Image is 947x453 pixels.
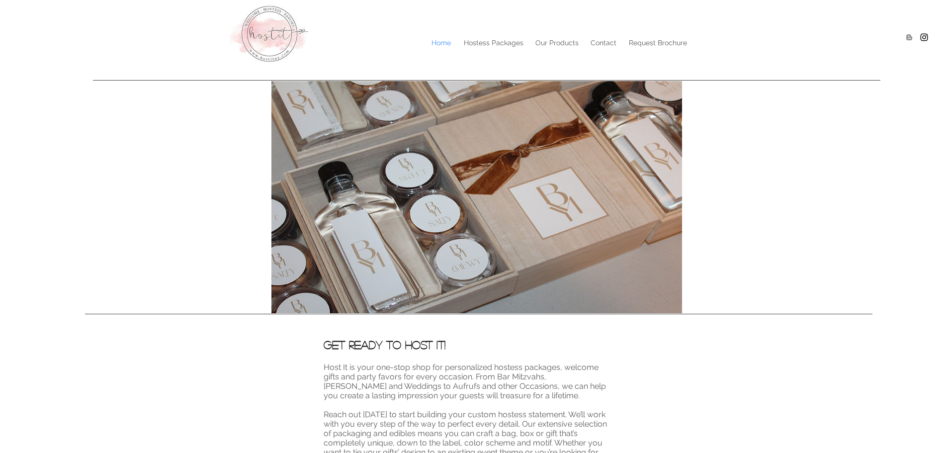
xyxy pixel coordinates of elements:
[584,35,622,50] a: Contact
[904,32,929,42] ul: Social Bar
[457,35,529,50] a: Hostess Packages
[427,35,456,50] p: Home
[425,35,457,50] a: Home
[271,81,682,313] img: IMG_3857.JPG
[459,35,528,50] p: Hostess Packages
[586,35,621,50] p: Contact
[529,35,584,50] a: Our Products
[919,32,929,42] img: Hostitny
[324,339,445,350] span: Get Ready to Host It!
[324,362,606,400] span: Host It is your one-stop shop for personalized hostess packages, welcome gifts and party favors f...
[622,35,693,50] a: Request Brochure
[275,35,693,50] nav: Site
[530,35,584,50] p: Our Products
[624,35,692,50] p: Request Brochure
[904,32,914,42] img: Blogger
